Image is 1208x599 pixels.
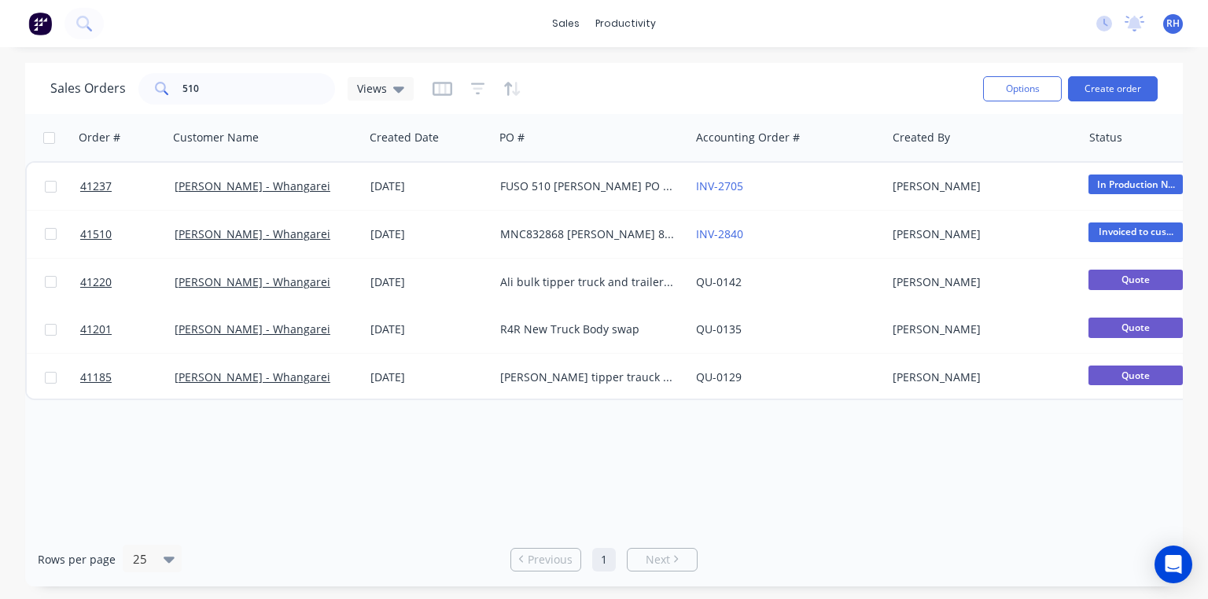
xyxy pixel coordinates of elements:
div: [DATE] [370,322,488,337]
div: [DATE] [370,226,488,242]
div: [DATE] [370,274,488,290]
div: FUSO 510 [PERSON_NAME] PO 825751 [500,178,675,194]
a: [PERSON_NAME] - Whangarei [175,274,330,289]
a: QU-0129 [696,369,742,384]
a: 41510 [80,211,175,258]
h1: Sales Orders [50,81,126,96]
span: Quote [1088,366,1183,385]
a: [PERSON_NAME] - Whangarei [175,178,330,193]
span: 41237 [80,178,112,194]
div: Open Intercom Messenger [1155,546,1192,583]
div: Customer Name [173,130,259,145]
div: [PERSON_NAME] [893,178,1067,194]
div: Created By [893,130,950,145]
span: Quote [1088,270,1183,289]
a: Next page [628,552,697,568]
span: Previous [528,552,573,568]
div: [DATE] [370,178,488,194]
a: 41201 [80,306,175,353]
a: [PERSON_NAME] - Whangarei [175,226,330,241]
span: Rows per page [38,552,116,568]
span: In Production N... [1088,175,1183,194]
span: Next [646,552,670,568]
img: Factory [28,12,52,35]
a: INV-2705 [696,178,743,193]
span: 41201 [80,322,112,337]
div: Created Date [370,130,439,145]
div: R4R New Truck Body swap [500,322,675,337]
button: Options [983,76,1062,101]
div: [PERSON_NAME] [893,274,1067,290]
a: Page 1 is your current page [592,548,616,571]
ul: Pagination [504,548,704,571]
div: sales [544,12,587,35]
span: Invoiced to cus... [1088,222,1183,242]
button: Create order [1068,76,1158,101]
span: 41220 [80,274,112,290]
a: QU-0142 [696,274,742,289]
div: Status [1089,130,1122,145]
a: 41220 [80,259,175,306]
span: Quote [1088,318,1183,337]
span: 41510 [80,226,112,242]
a: 41185 [80,354,175,401]
a: INV-2840 [696,226,743,241]
a: Previous page [511,552,580,568]
div: PO # [499,130,525,145]
span: Views [357,80,387,97]
a: QU-0135 [696,322,742,336]
div: [PERSON_NAME] [893,322,1067,337]
div: [DATE] [370,369,488,385]
input: Search... [182,73,336,105]
div: productivity [587,12,664,35]
div: [PERSON_NAME] [893,369,1067,385]
span: RH [1166,17,1180,31]
div: Order # [79,130,120,145]
div: MNC832868 [PERSON_NAME] 816 [500,226,675,242]
a: [PERSON_NAME] - Whangarei [175,369,330,384]
div: Accounting Order # [696,130,800,145]
a: 41237 [80,163,175,210]
div: [PERSON_NAME] tipper trauck and trailer - V1 [500,369,675,385]
div: Ali bulk tipper truck and trailer - V2 [500,274,675,290]
span: 41185 [80,369,112,385]
div: [PERSON_NAME] [893,226,1067,242]
a: [PERSON_NAME] - Whangarei [175,322,330,336]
